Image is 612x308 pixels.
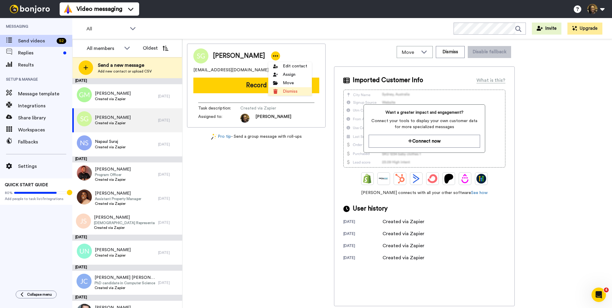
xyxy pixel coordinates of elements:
div: What is this? [476,77,505,84]
img: magic-wand.svg [211,134,217,140]
img: bj-logo-header-white.svg [7,5,52,13]
span: Created via Zapier [95,145,126,149]
span: Connect your tools to display your own customer data for more specialized messages [369,118,480,130]
div: [DATE] [158,220,179,225]
span: Created via Zapier [95,253,131,258]
div: Tooltip anchor [67,190,72,195]
span: Share library [18,114,72,122]
span: Results [18,61,72,69]
div: [DATE] [72,265,182,271]
button: Connect now [369,135,480,148]
span: [PERSON_NAME] [213,51,265,60]
img: Ontraport [379,174,389,183]
img: ACg8ocJE5Uraz61bcHa36AdWwJTeO_LDPOXCjjSOJ9PocmjUJMRKBvQ=s96-c [240,114,249,123]
div: Created via Zapier [382,242,424,249]
img: Image of Shaphan Gordian [193,48,208,63]
button: Dismiss [436,46,465,58]
span: Created via Zapier [95,177,131,182]
span: Imported Customer Info [353,76,423,85]
img: ns.png [77,135,92,150]
div: [DATE] [72,235,182,241]
span: Created via Zapier [95,121,131,125]
button: Upgrade [567,23,602,35]
span: Replies [18,49,61,57]
span: Program Officer [95,172,131,177]
div: [DATE] [158,250,179,255]
span: Created via Zapier [95,285,155,290]
img: js.png [76,214,91,229]
span: [EMAIL_ADDRESS][DOMAIN_NAME] [193,67,269,73]
span: Integrations [18,102,72,109]
span: Collapse menu [27,292,52,297]
div: [DATE] [72,78,182,84]
span: Created via Zapier [95,97,131,101]
img: un.png [77,244,92,259]
div: [DATE] [158,280,179,285]
li: Assign [268,70,312,79]
span: [PERSON_NAME] [95,247,131,253]
div: [DATE] [343,255,382,261]
img: jc.png [76,274,92,289]
span: [PERSON_NAME] [PERSON_NAME] [95,275,155,281]
div: [DATE] [158,142,179,147]
img: GoHighLevel [476,174,486,183]
img: vm-color.svg [63,4,73,14]
img: Drip [460,174,470,183]
div: [DATE] [72,295,182,301]
div: Created via Zapier [382,218,424,225]
span: QUICK START GUIDE [5,183,48,187]
span: 4 [604,288,609,292]
div: All members [87,45,121,52]
span: [PERSON_NAME] [95,115,131,121]
span: [PERSON_NAME] [95,166,131,172]
div: [DATE] [72,156,182,162]
img: Hubspot [395,174,405,183]
div: 52 [57,38,66,44]
span: Message template [18,90,72,97]
iframe: Intercom live chat [592,288,606,302]
img: ActiveCampaign [411,174,421,183]
button: Disable fallback [468,46,511,58]
span: [PERSON_NAME] [95,91,131,97]
span: [DEMOGRAPHIC_DATA] Representative for [US_STATE]'s 8th Congressional District [94,220,155,225]
img: Patreon [444,174,454,183]
button: Record [193,78,319,93]
span: Workspaces [18,126,72,134]
div: Created via Zapier [382,230,424,237]
span: User history [353,204,388,213]
li: Dismiss [268,87,312,96]
div: [DATE] [343,231,382,237]
div: [DATE] [158,172,179,177]
span: Send a new message [98,62,152,69]
span: [PERSON_NAME] [94,214,155,220]
span: Send videos [18,37,54,45]
img: sg.png [77,111,92,126]
span: Created via Zapier [94,225,155,230]
span: [PERSON_NAME] connects with all your other software [343,190,505,196]
li: Edit contact [268,62,312,70]
div: [DATE] [158,196,179,201]
div: [DATE] [158,94,179,99]
img: a6b53d04-b45c-439f-8e50-27356a4f6f66.jpg [77,189,92,205]
img: gm.png [77,87,92,102]
span: Assistant Property Manager [95,196,141,201]
button: Collapse menu [16,291,57,298]
div: [DATE] [158,118,179,123]
div: - Send a group message with roll-ups [187,134,326,140]
span: Want a greater impact and engagement? [369,109,480,115]
span: Add new contact or upload CSV [98,69,152,74]
span: Move [402,49,418,56]
span: Napaul Suraj [95,139,126,145]
span: Fallbacks [18,138,72,146]
div: [DATE] [343,243,382,249]
span: [PERSON_NAME] [255,114,291,123]
li: Move [268,79,312,87]
span: Video messaging [76,5,122,13]
button: Invite [532,23,561,35]
a: See how [471,191,488,195]
span: Created via Zapier [240,105,298,111]
img: Shopify [363,174,372,183]
img: 539b7a4f-2754-4fdb-9347-5f218efb659e.jpg [77,165,92,180]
